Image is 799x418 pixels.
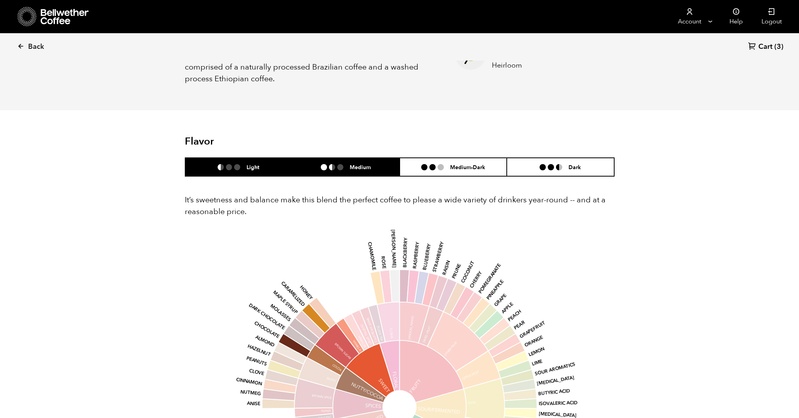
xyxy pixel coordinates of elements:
[748,42,783,52] a: Cart (3)
[774,42,783,52] span: (3)
[185,194,615,218] p: It’s sweetness and balance make this blend the perfect coffee to please a wide variety of drinker...
[247,164,259,170] h6: Light
[350,164,371,170] h6: Medium
[758,42,772,52] span: Cart
[28,42,44,52] span: Back
[185,136,328,148] h2: Flavor
[450,164,485,170] h6: Medium-Dark
[568,164,581,170] h6: Dark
